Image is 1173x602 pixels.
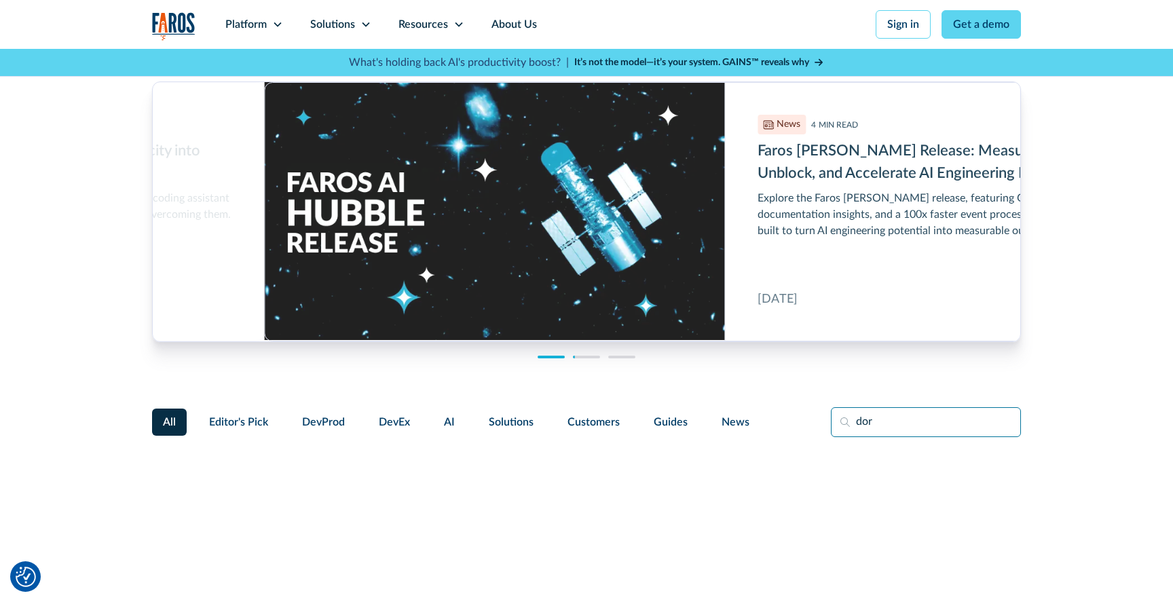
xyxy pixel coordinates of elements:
[302,414,345,430] span: DevProd
[264,82,1132,341] div: cms-link
[574,56,824,70] a: It’s not the model—it’s your system. GAINS™ reveals why
[831,407,1021,437] input: Search resources
[152,407,1021,437] form: Filter Form
[310,16,355,33] div: Solutions
[722,414,749,430] span: News
[574,58,809,67] strong: It’s not the model—it’s your system. GAINS™ reveals why
[16,567,36,587] button: Cookie Settings
[152,12,195,40] img: Logo of the analytics and reporting company Faros.
[163,414,176,430] span: All
[379,414,410,430] span: DevEx
[444,414,455,430] span: AI
[152,12,195,40] a: home
[567,414,620,430] span: Customers
[349,54,569,71] p: What's holding back AI's productivity boost? |
[876,10,931,39] a: Sign in
[225,16,267,33] div: Platform
[209,414,268,430] span: Editor's Pick
[398,16,448,33] div: Resources
[942,10,1021,39] a: Get a demo
[654,414,688,430] span: Guides
[264,82,1132,341] a: Faros AI Hubble Release: Measure, Unblock, and Accelerate AI Engineering Impact
[264,82,724,340] img: Faros AI Hubble Release image of telescope in galaxy where some stars look like AI symbols
[489,414,534,430] span: Solutions
[16,567,36,587] img: Revisit consent button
